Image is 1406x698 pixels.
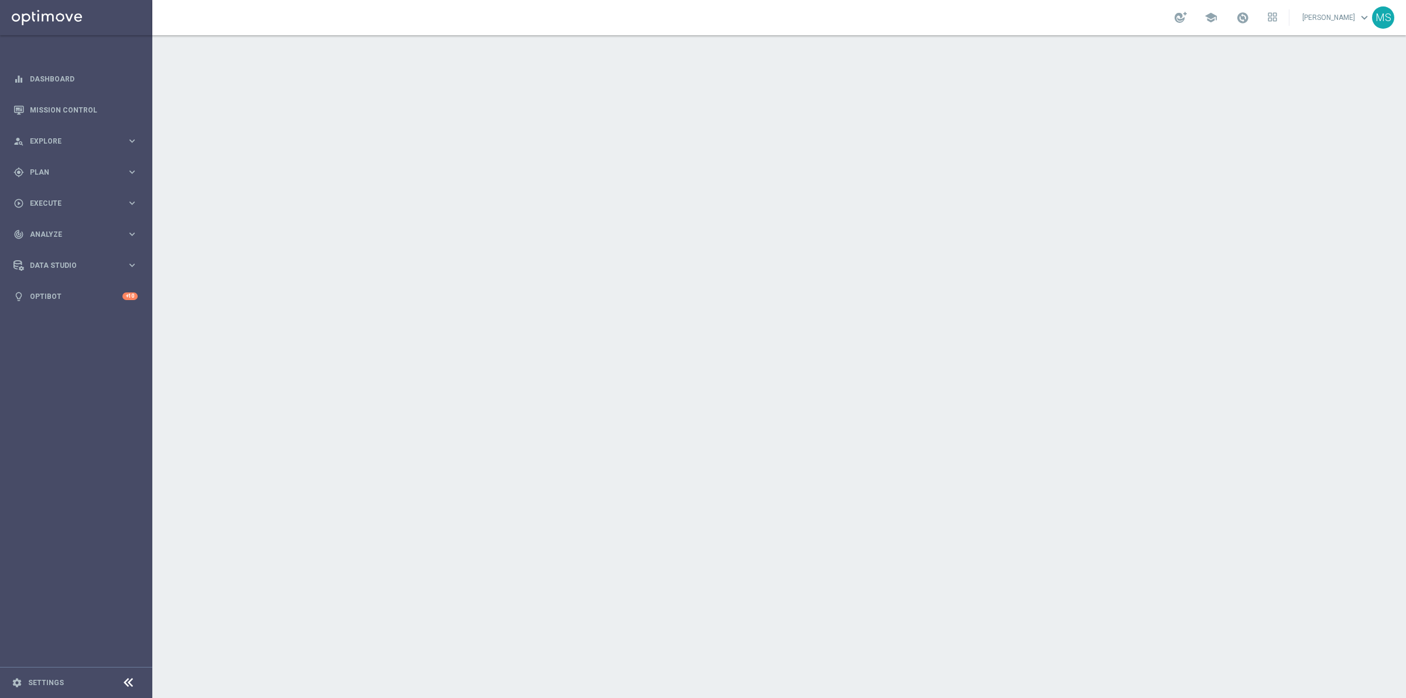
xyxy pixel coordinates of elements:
[13,74,24,84] i: equalizer
[13,198,24,209] i: play_circle_outline
[127,198,138,209] i: keyboard_arrow_right
[13,198,127,209] div: Execute
[13,229,24,240] i: track_changes
[13,229,127,240] div: Analyze
[122,292,138,300] div: +10
[127,260,138,271] i: keyboard_arrow_right
[12,677,22,688] i: settings
[13,63,138,94] div: Dashboard
[13,281,138,312] div: Optibot
[13,167,127,178] div: Plan
[127,166,138,178] i: keyboard_arrow_right
[13,136,127,147] div: Explore
[28,679,64,686] a: Settings
[1204,11,1217,24] span: school
[13,167,24,178] i: gps_fixed
[30,169,127,176] span: Plan
[13,168,138,177] button: gps_fixed Plan keyboard_arrow_right
[1301,9,1372,26] a: [PERSON_NAME]keyboard_arrow_down
[1372,6,1394,29] div: MS
[30,200,127,207] span: Execute
[13,230,138,239] button: track_changes Analyze keyboard_arrow_right
[13,292,138,301] button: lightbulb Optibot +10
[127,229,138,240] i: keyboard_arrow_right
[13,260,127,271] div: Data Studio
[30,262,127,269] span: Data Studio
[13,261,138,270] button: Data Studio keyboard_arrow_right
[1358,11,1371,24] span: keyboard_arrow_down
[13,94,138,125] div: Mission Control
[13,136,24,147] i: person_search
[13,105,138,115] button: Mission Control
[30,281,122,312] a: Optibot
[30,138,127,145] span: Explore
[13,199,138,208] button: play_circle_outline Execute keyboard_arrow_right
[30,63,138,94] a: Dashboard
[127,135,138,147] i: keyboard_arrow_right
[13,291,24,302] i: lightbulb
[30,231,127,238] span: Analyze
[13,137,138,146] button: person_search Explore keyboard_arrow_right
[30,94,138,125] a: Mission Control
[13,74,138,84] button: equalizer Dashboard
